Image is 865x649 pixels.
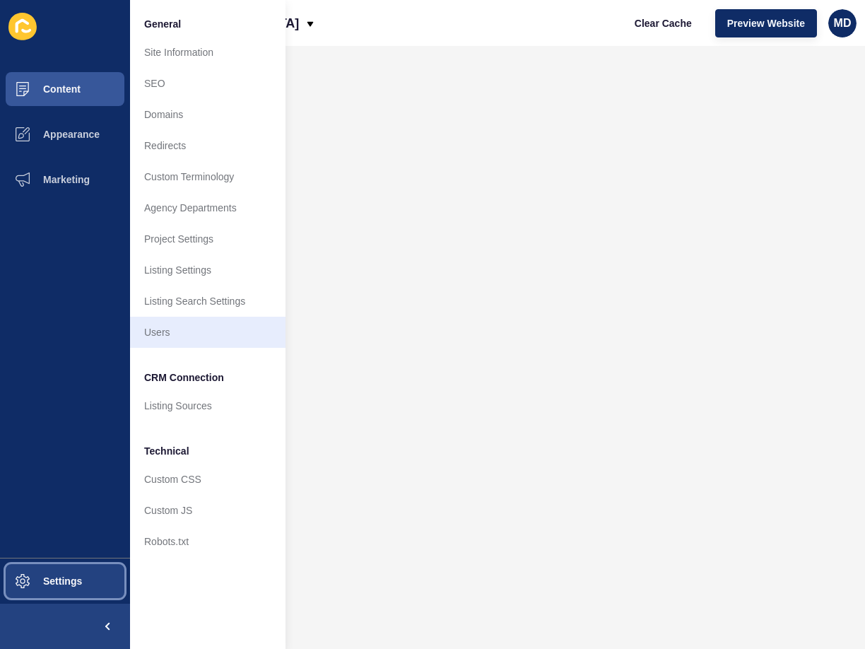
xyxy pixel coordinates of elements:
[130,464,286,495] a: Custom CSS
[130,390,286,421] a: Listing Sources
[130,192,286,223] a: Agency Departments
[623,9,704,37] button: Clear Cache
[130,255,286,286] a: Listing Settings
[130,495,286,526] a: Custom JS
[727,16,805,30] span: Preview Website
[130,223,286,255] a: Project Settings
[130,286,286,317] a: Listing Search Settings
[130,130,286,161] a: Redirects
[130,37,286,68] a: Site Information
[834,16,852,30] span: MD
[144,17,181,31] span: General
[635,16,692,30] span: Clear Cache
[130,161,286,192] a: Custom Terminology
[130,99,286,130] a: Domains
[130,526,286,557] a: Robots.txt
[715,9,817,37] button: Preview Website
[130,68,286,99] a: SEO
[130,317,286,348] a: Users
[144,370,224,385] span: CRM Connection
[144,444,189,458] span: Technical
